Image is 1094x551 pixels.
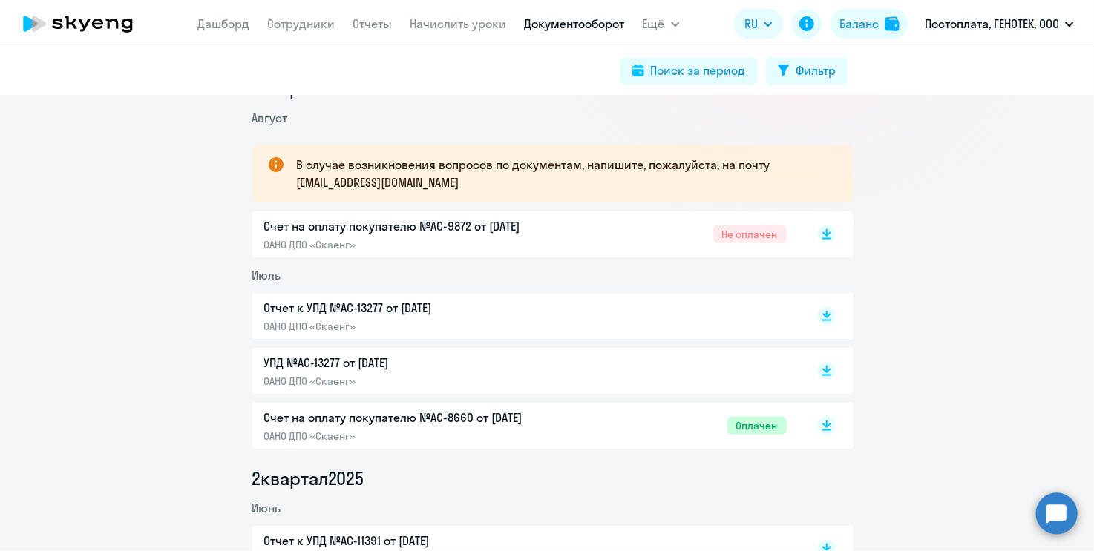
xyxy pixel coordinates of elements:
[252,466,854,490] li: 2 квартал 2025
[620,58,757,85] button: Поиск за период
[766,58,848,85] button: Фильтр
[252,501,281,515] span: Июнь
[525,16,625,31] a: Документооборот
[252,268,281,283] span: Июль
[268,16,335,31] a: Сотрудники
[727,417,787,435] span: Оплачен
[264,320,576,333] p: ОАНО ДПО «Скаенг»
[885,16,900,31] img: balance
[643,15,665,33] span: Ещё
[917,6,1081,42] button: Постоплата, ГЕНОТЕК, ООО
[839,15,879,33] div: Баланс
[650,62,745,79] div: Поиск за период
[252,110,288,125] span: Август
[713,225,787,243] span: Не оплачен
[925,15,1059,33] p: Постоплата, ГЕНОТЕК, ООО
[264,429,576,443] p: ОАНО ДПО «Скаенг»
[264,299,576,317] p: Отчет к УПД №AC-13277 от [DATE]
[264,375,576,388] p: ОАНО ДПО «Скаенг»
[264,354,576,372] p: УПД №AC-13277 от [DATE]
[831,9,908,39] button: Балансbalance
[264,238,576,251] p: ОАНО ДПО «Скаенг»
[643,9,680,39] button: Ещё
[264,354,787,388] a: УПД №AC-13277 от [DATE]ОАНО ДПО «Скаенг»
[264,217,787,251] a: Счет на оплату покупателю №AC-9872 от [DATE]ОАНО ДПО «Скаенг»Не оплачен
[297,156,827,191] p: В случае возникновения вопросов по документам, напишите, пожалуйста, на почту [EMAIL_ADDRESS][DOM...
[264,532,576,550] p: Отчет к УПД №AC-11391 от [DATE]
[198,16,250,31] a: Дашборд
[353,16,393,31] a: Отчеты
[744,15,758,33] span: RU
[796,62,836,79] div: Фильтр
[734,9,783,39] button: RU
[410,16,507,31] a: Начислить уроки
[264,409,787,443] a: Счет на оплату покупателю №AC-8660 от [DATE]ОАНО ДПО «Скаенг»Оплачен
[264,299,787,333] a: Отчет к УПД №AC-13277 от [DATE]ОАНО ДПО «Скаенг»
[264,217,576,235] p: Счет на оплату покупателю №AC-9872 от [DATE]
[264,409,576,426] p: Счет на оплату покупателю №AC-8660 от [DATE]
